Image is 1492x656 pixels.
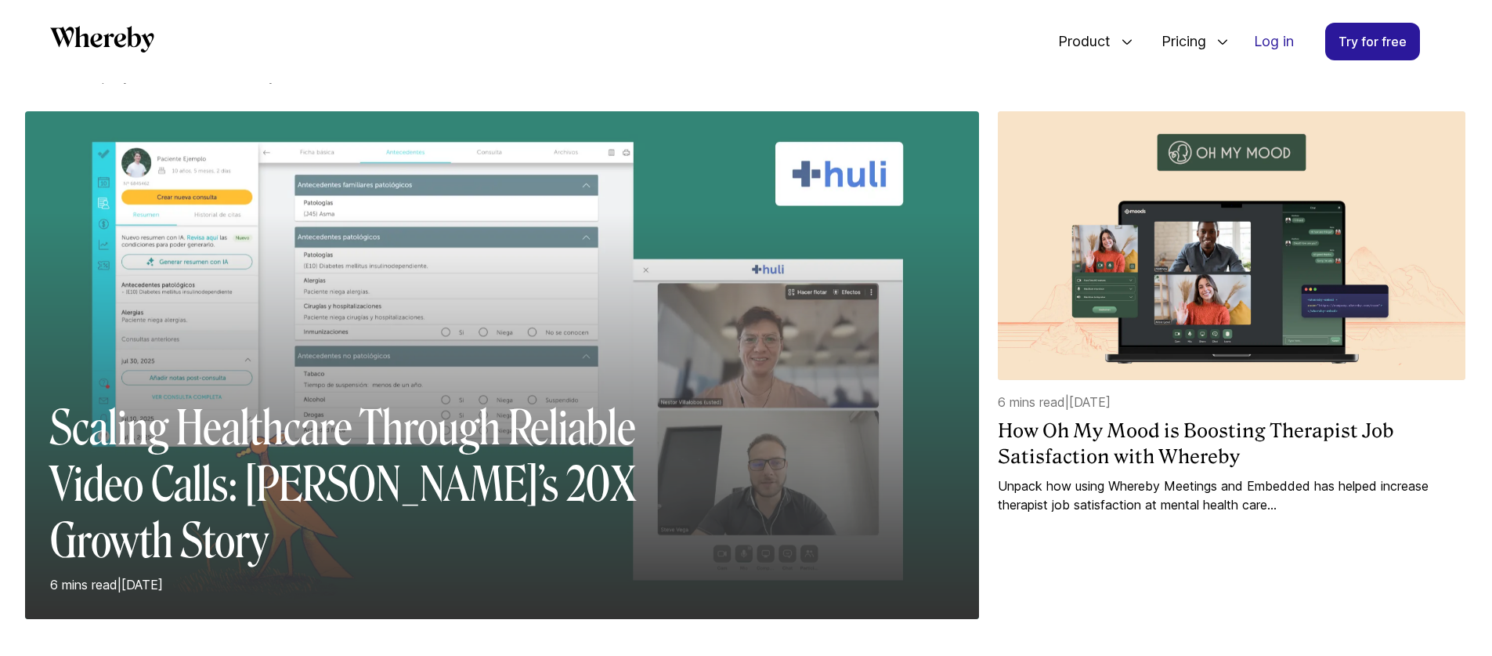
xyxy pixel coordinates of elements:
[50,400,718,569] h2: Scaling Healthcare Through Reliable Video Calls: [PERSON_NAME]’s 20X Growth Story
[25,111,979,644] a: Scaling Healthcare Through Reliable Video Calls: [PERSON_NAME]’s 20X Growth Story6 mins read|[DATE]
[1146,16,1210,67] span: Pricing
[1325,23,1420,60] a: Try for free
[50,26,154,58] a: Whereby
[50,26,154,53] svg: Whereby
[1042,16,1114,67] span: Product
[50,575,718,594] p: 6 mins read | [DATE]
[1241,24,1306,60] a: Log in
[998,477,1465,514] a: Unpack how using Whereby Meetings and Embedded has helped increase therapist job satisfaction at ...
[998,393,1465,411] p: 6 mins read | [DATE]
[998,418,1465,470] a: How Oh My Mood is Boosting Therapist Job Satisfaction with Whereby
